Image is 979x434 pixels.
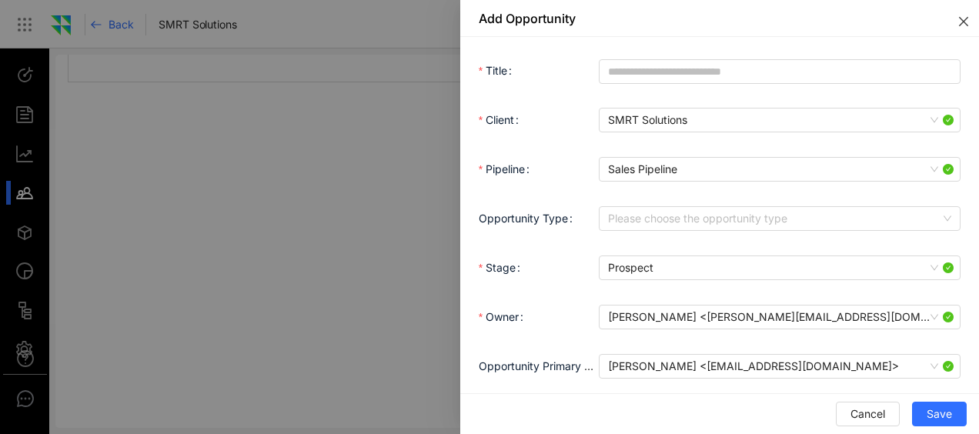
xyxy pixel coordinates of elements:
label: Stage [479,261,526,274]
span: SMRT Solutions [608,108,951,132]
label: Client [479,113,525,126]
div: Add Opportunity [479,10,576,27]
label: Opportunity Type [479,212,579,225]
button: Cancel [836,402,900,426]
span: Sudheer Varma Thotakuru <sudheer@smrtsolutions.ca> [608,305,951,329]
label: Owner [479,310,530,323]
button: Save [912,402,967,426]
span: Sales Pipeline [608,158,951,181]
label: Opportunity Primary Contact [479,359,635,372]
span: Prospect [608,256,951,279]
span: close [957,15,970,28]
input: Title [599,59,961,84]
span: Save [927,406,952,422]
span: Cancel [850,406,885,422]
span: Wayne Wallace <support@smrtsolutions.ca> [608,355,951,378]
label: Pipeline [479,162,536,175]
label: Title [479,64,518,77]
